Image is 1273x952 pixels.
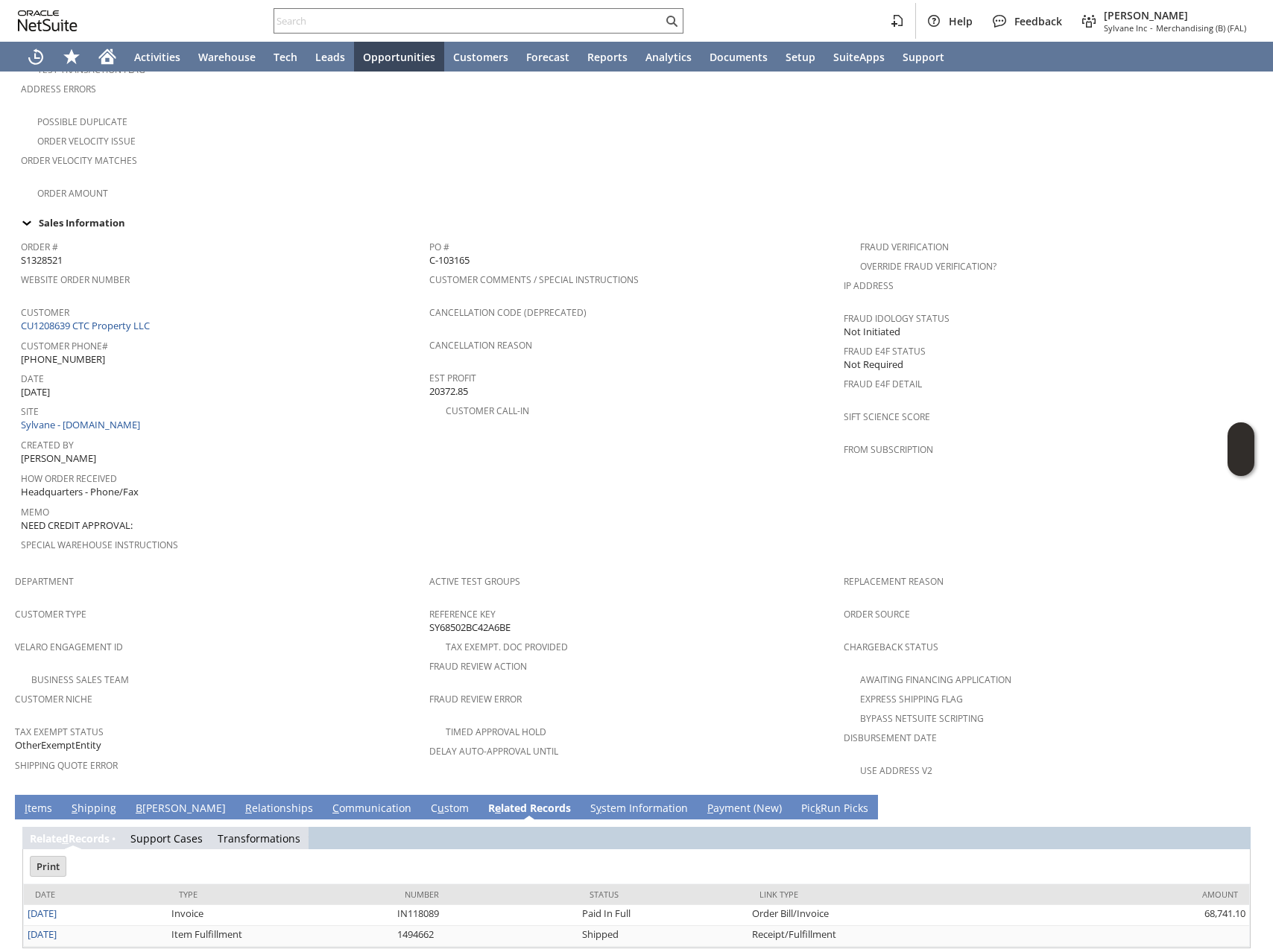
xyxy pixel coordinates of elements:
a: Fraud Review Error [429,693,522,705]
a: Order # [21,241,58,253]
a: Fraud Review Action [429,660,527,673]
a: Website Order Number [21,273,130,286]
a: Replacement reason [844,575,944,588]
a: Relationships [241,801,317,817]
a: Analytics [636,42,701,72]
a: Velaro Engagement ID [15,641,123,653]
span: d [62,831,69,845]
a: B[PERSON_NAME] [132,801,230,817]
a: Fraud E4F Status [844,345,926,358]
span: Forecast [526,50,569,64]
span: [DATE] [21,385,50,399]
span: k [815,801,821,815]
span: Customers [453,50,508,64]
a: Support Cases [130,831,203,845]
a: Setup [777,42,824,72]
span: P [707,801,713,815]
input: Search [274,12,663,30]
td: 1494662 [394,926,578,947]
a: Opportunities [354,42,444,72]
span: Opportunities [363,50,435,64]
span: 20372.85 [429,384,468,399]
span: Setup [786,50,815,64]
svg: Shortcuts [63,48,80,66]
span: [PERSON_NAME] [21,451,96,466]
a: SuiteApps [824,42,894,72]
svg: Home [98,48,116,66]
a: Tax Exempt. Doc Provided [446,641,568,653]
div: Type [179,889,382,900]
span: Headquarters - Phone/Fax [21,485,139,499]
a: Home [89,42,125,72]
span: C-103165 [429,253,470,267]
input: Print [31,857,66,876]
a: Items [21,801,56,817]
a: Address Errors [21,83,96,95]
span: Activities [134,50,180,64]
a: Date [21,372,44,385]
td: Item Fulfillment [168,926,394,947]
a: [DATE] [28,907,57,920]
a: Order Source [844,608,910,621]
a: Order Amount [37,187,108,200]
a: Leads [306,42,354,72]
a: Support [894,42,953,72]
span: Leads [315,50,345,64]
a: Documents [701,42,777,72]
a: PO # [429,241,449,253]
a: Customer [21,306,69,319]
div: Shortcuts [54,42,89,72]
div: Number [405,889,567,900]
a: Express Shipping Flag [860,693,963,705]
div: Link Type [759,889,1002,900]
td: Invoice [168,905,394,926]
svg: Recent Records [27,48,45,66]
a: Custom [427,801,473,817]
span: S1328521 [21,253,63,267]
span: OtherExemptEntity [15,738,101,752]
a: Business Sales Team [31,673,129,686]
span: Not Required [844,358,903,372]
span: C [332,801,339,815]
a: Shipping [68,801,120,817]
svg: logo [18,10,78,31]
span: Merchandising (B) (FAL) [1156,22,1246,34]
a: PickRun Picks [797,801,872,817]
a: RelatedRecords [30,831,110,845]
a: Use Address V2 [860,764,932,777]
td: Order Bill/Invoice [748,905,1013,926]
span: NEED CREDIT APPROVAL: [21,518,133,533]
a: Order Velocity Issue [37,135,136,147]
span: e [495,801,501,815]
iframe: Click here to launch Oracle Guided Learning Help Panel [1228,422,1254,476]
span: u [438,801,444,815]
span: S [72,801,78,815]
a: Possible Duplicate [37,115,127,128]
a: Customer Call-in [446,404,529,417]
span: Sylvane Inc [1104,22,1147,34]
span: Support [903,50,944,64]
a: Transformations [218,831,300,845]
a: Fraud Idology Status [844,312,950,325]
a: Reference Key [429,608,496,621]
span: Reports [587,50,628,64]
a: Warehouse [189,42,265,72]
a: Chargeback Status [844,641,938,653]
a: Special Warehouse Instructions [21,539,178,551]
span: Warehouse [198,50,256,64]
span: Tech [274,50,297,64]
a: Recent Records [18,42,54,72]
a: From Subscription [844,443,933,456]
a: Department [15,575,74,588]
div: Date [35,889,157,900]
td: 68,741.10 [1013,905,1249,926]
a: Customer Niche [15,693,92,705]
a: Override Fraud Verification? [860,260,996,273]
a: Delay Auto-Approval Until [429,745,558,758]
div: Sales Information [15,213,1252,232]
td: Paid In Full [578,905,748,926]
span: Feedback [1014,14,1062,28]
a: Payment (New) [704,801,786,817]
div: Status [590,889,737,900]
a: [DATE] [28,927,57,941]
